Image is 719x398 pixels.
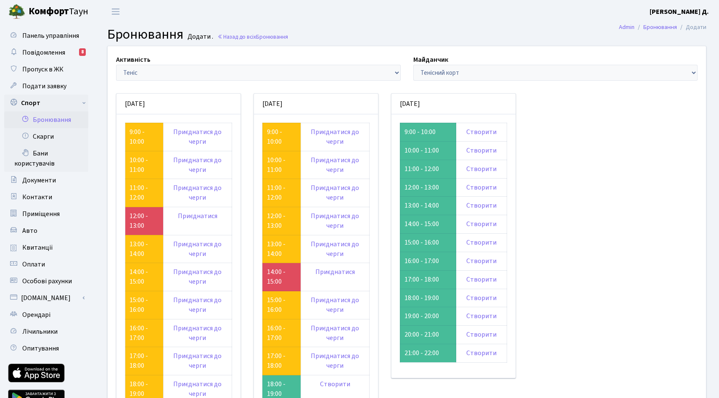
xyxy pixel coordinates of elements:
a: Приєднатися до черги [173,240,222,258]
a: 17:00 - 18:00 [267,351,285,370]
b: [PERSON_NAME] Д. [650,7,709,16]
td: 18:00 - 19:00 [400,289,456,307]
td: 11:00 - 12:00 [400,160,456,178]
a: Бронювання [643,23,677,32]
a: Створити [466,146,497,155]
td: 20:00 - 21:00 [400,326,456,344]
a: Авто [4,222,88,239]
a: Бронювання [4,111,88,128]
a: Опитування [4,340,88,357]
span: Бронювання [107,25,183,44]
span: Авто [22,226,37,235]
a: 15:00 - 16:00 [130,295,148,314]
td: 17:00 - 18:00 [400,270,456,289]
a: [DOMAIN_NAME] [4,290,88,306]
a: 12:00 - 13:00 [267,211,285,230]
a: Приєднатися до черги [311,127,359,146]
li: Додати [677,23,706,32]
small: Додати . [186,33,213,41]
a: 11:00 - 12:00 [130,183,148,202]
span: Квитанції [22,243,53,252]
a: Приєднатися [315,267,355,277]
a: Створити [466,311,497,321]
a: Назад до всіхБронювання [217,33,288,41]
a: Оплати [4,256,88,273]
a: 14:00 - 15:00 [267,267,285,286]
div: [DATE] [254,94,378,114]
a: Створити [466,183,497,192]
td: 10:00 - 11:00 [400,141,456,160]
a: 14:00 - 15:00 [130,267,148,286]
a: Створити [466,256,497,266]
a: Приєднатися до черги [311,295,359,314]
td: 14:00 - 15:00 [400,215,456,234]
a: 10:00 - 11:00 [267,156,285,174]
a: 12:00 - 13:00 [130,211,148,230]
label: Майданчик [413,55,448,65]
a: Документи [4,172,88,189]
a: Приєднатися до черги [173,351,222,370]
span: Пропуск в ЖК [22,65,63,74]
span: Оплати [22,260,45,269]
a: 17:00 - 18:00 [130,351,148,370]
a: Приєднатися до черги [311,211,359,230]
span: Бронювання [256,33,288,41]
label: Активність [116,55,151,65]
span: Панель управління [22,31,79,40]
a: Квитанції [4,239,88,256]
a: Admin [619,23,634,32]
nav: breadcrumb [606,18,719,36]
a: Приєднатися до черги [311,351,359,370]
a: Приєднатися до черги [173,295,222,314]
td: 21:00 - 22:00 [400,344,456,363]
td: 13:00 - 14:00 [400,197,456,215]
a: [PERSON_NAME] Д. [650,7,709,17]
a: Подати заявку [4,78,88,95]
img: logo.png [8,3,25,20]
a: 13:00 - 14:00 [130,240,148,258]
a: 15:00 - 16:00 [267,295,285,314]
a: Приєднатися до черги [173,267,222,286]
a: Приміщення [4,206,88,222]
a: 16:00 - 17:00 [267,324,285,343]
a: Скарги [4,128,88,145]
a: Створити [320,380,350,389]
a: Приєднатися [178,211,217,221]
a: Приєднатися до черги [311,156,359,174]
a: 9:00 - 10:00 [130,127,145,146]
a: 9:00 - 10:00 [267,127,282,146]
div: [DATE] [116,94,241,114]
a: Спорт [4,95,88,111]
a: Лічильники [4,323,88,340]
a: 13:00 - 14:00 [267,240,285,258]
td: 16:00 - 17:00 [400,252,456,270]
a: Особові рахунки [4,273,88,290]
a: Повідомлення8 [4,44,88,61]
a: Створити [466,127,497,137]
span: Повідомлення [22,48,65,57]
a: Створити [466,219,497,229]
a: Бани користувачів [4,145,88,172]
b: Комфорт [29,5,69,18]
span: Приміщення [22,209,60,219]
div: [DATE] [391,94,515,114]
td: 15:00 - 16:00 [400,234,456,252]
a: Створити [466,164,497,174]
span: Подати заявку [22,82,66,91]
a: Орендарі [4,306,88,323]
a: Створити [466,201,497,210]
td: 9:00 - 10:00 [400,123,456,141]
td: 19:00 - 20:00 [400,307,456,326]
a: Приєднатися до черги [173,183,222,202]
span: Таун [29,5,88,19]
a: Приєднатися до черги [311,240,359,258]
span: Орендарі [22,310,50,319]
a: Створити [466,238,497,247]
a: 11:00 - 12:00 [267,183,285,202]
span: Лічильники [22,327,58,336]
a: Панель управління [4,27,88,44]
a: 16:00 - 17:00 [130,324,148,343]
button: Переключити навігацію [105,5,126,18]
a: Приєднатися до черги [173,156,222,174]
span: Контакти [22,192,52,202]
